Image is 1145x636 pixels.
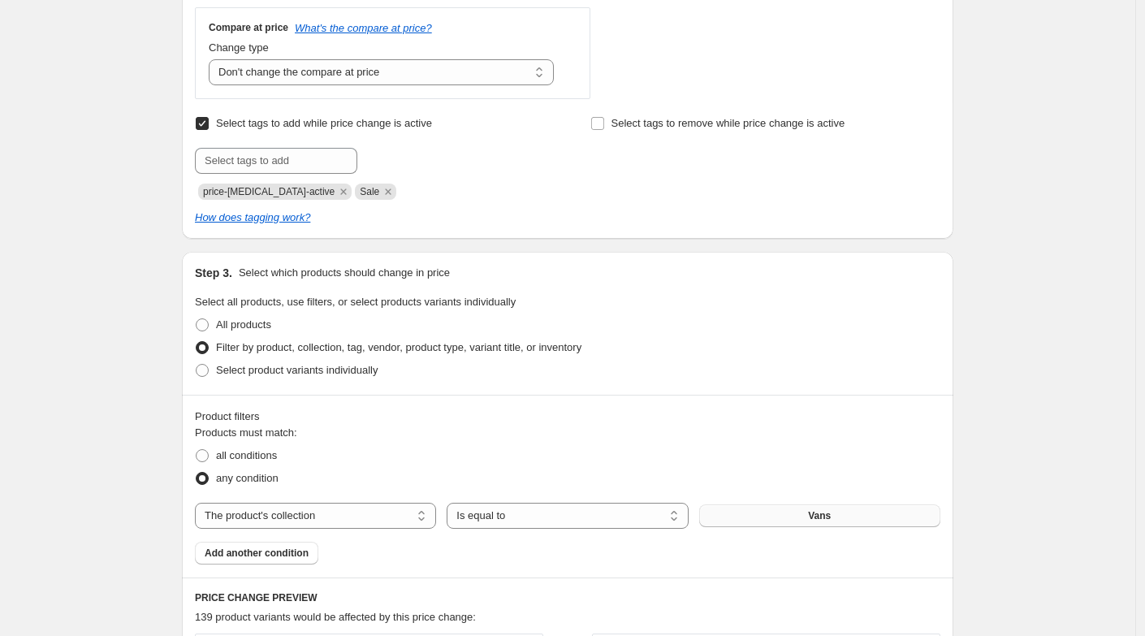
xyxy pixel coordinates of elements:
span: Select tags to remove while price change is active [611,117,845,129]
span: Select tags to add while price change is active [216,117,432,129]
h2: Step 3. [195,265,232,281]
span: All products [216,318,271,331]
span: Change type [209,41,269,54]
span: price-change-job-active [203,186,335,197]
h6: PRICE CHANGE PREVIEW [195,591,940,604]
span: Add another condition [205,547,309,560]
span: Sale [360,186,379,197]
span: all conditions [216,449,277,461]
button: Add another condition [195,542,318,565]
p: Select which products should change in price [239,265,450,281]
h3: Compare at price [209,21,288,34]
button: Remove price-change-job-active [336,184,351,199]
span: Select product variants individually [216,364,378,376]
span: Filter by product, collection, tag, vendor, product type, variant title, or inventory [216,341,581,353]
span: 139 product variants would be affected by this price change: [195,611,476,623]
input: Select tags to add [195,148,357,174]
span: Products must match: [195,426,297,439]
button: Remove Sale [381,184,395,199]
a: How does tagging work? [195,211,310,223]
div: Product filters [195,409,940,425]
button: Vans [699,504,940,527]
span: Vans [808,509,831,522]
button: What's the compare at price? [295,22,432,34]
span: any condition [216,472,279,484]
span: Select all products, use filters, or select products variants individually [195,296,516,308]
